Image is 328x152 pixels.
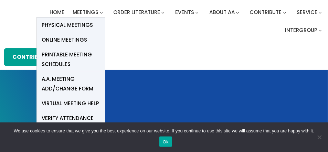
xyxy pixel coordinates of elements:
span: Meetings [73,9,98,16]
span: Events [175,9,194,16]
a: Contribute [4,48,58,66]
a: About AA [209,8,235,17]
a: Meetings [73,8,98,17]
a: Service [297,8,318,17]
button: Events submenu [195,11,199,14]
a: Intergroup [285,25,318,35]
span: Service [297,9,318,16]
a: Home [50,8,64,17]
button: Intergroup submenu [319,29,322,32]
span: About AA [209,9,235,16]
a: Virtual Meeting Help [37,96,105,111]
span: Order Literature [114,9,160,16]
span: Physical Meetings [42,20,93,30]
span: No [316,134,323,141]
button: Contribute submenu [283,11,286,14]
a: verify attendance [37,111,105,126]
button: Meetings submenu [100,11,103,14]
a: Physical Meetings [37,18,105,32]
span: Contribute [250,9,282,16]
a: Events [175,8,194,17]
button: Service submenu [319,11,322,14]
span: verify attendance [42,113,94,123]
span: We use cookies to ensure that we give you the best experience on our website. If you continue to ... [14,128,314,134]
nav: Intergroup [4,8,325,35]
span: A.A. Meeting Add/Change Form [42,74,100,94]
button: About AA submenu [236,11,239,14]
span: Online Meetings [42,35,87,45]
a: Contribute [250,8,282,17]
span: Intergroup [285,26,318,34]
a: Online Meetings [37,32,105,47]
span: Virtual Meeting Help [42,99,99,108]
a: Printable Meeting Schedules [37,47,105,72]
span: Printable Meeting Schedules [42,50,100,69]
span: Home [50,9,64,16]
button: Ok [159,137,172,147]
button: Order Literature submenu [161,11,165,14]
a: A.A. Meeting Add/Change Form [37,72,105,96]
